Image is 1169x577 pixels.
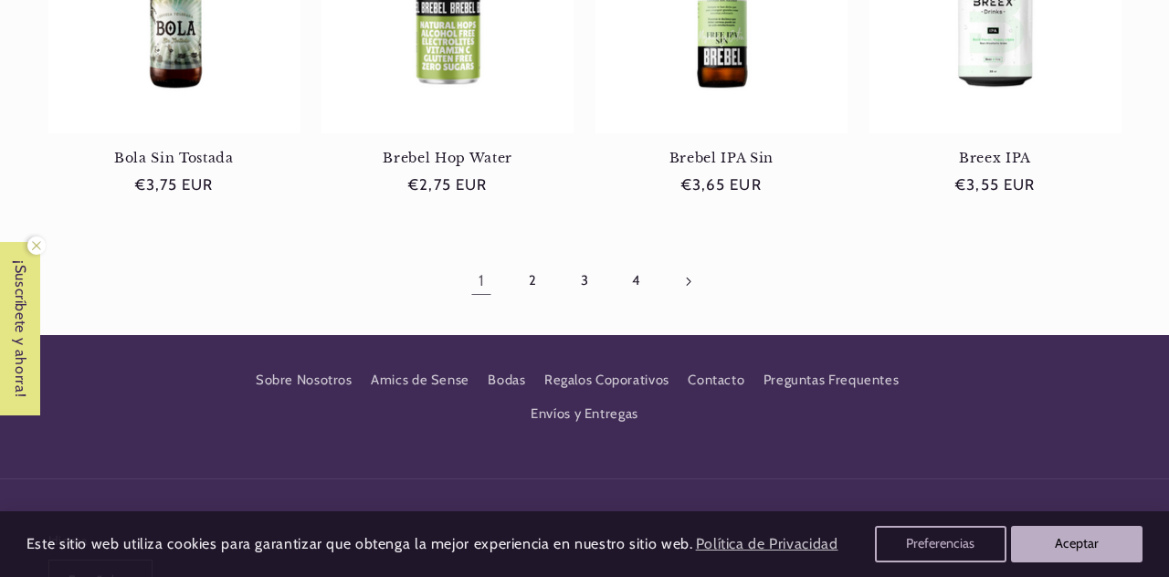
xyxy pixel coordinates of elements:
a: Regalos Coporativos [544,364,669,397]
a: Contacto [688,364,744,397]
a: Bola Sin Tostada [48,150,300,166]
span: ¡Suscríbete y ahorra! [2,242,39,415]
a: Brebel Hop Water [321,150,574,166]
a: Preguntas Frequentes [764,364,900,397]
a: Página 3 [563,260,606,302]
a: Página 4 [616,260,658,302]
a: Página 1 [460,260,502,302]
a: Política de Privacidad (opens in a new tab) [692,529,840,561]
a: Amics de Sense [371,364,469,397]
a: Página siguiente [667,260,709,302]
a: Brebel IPA Sin [595,150,848,166]
a: Sobre Nosotros [256,369,353,397]
span: Este sitio web utiliza cookies para garantizar que obtenga la mejor experiencia en nuestro sitio ... [26,535,693,552]
button: Aceptar [1011,526,1143,562]
a: Breex IPA [869,150,1122,166]
a: Envíos y Entregas [531,397,638,430]
a: Página 2 [511,260,553,302]
a: Bodas [488,364,525,397]
button: Preferencias [875,526,1006,562]
nav: Paginación [48,260,1122,302]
